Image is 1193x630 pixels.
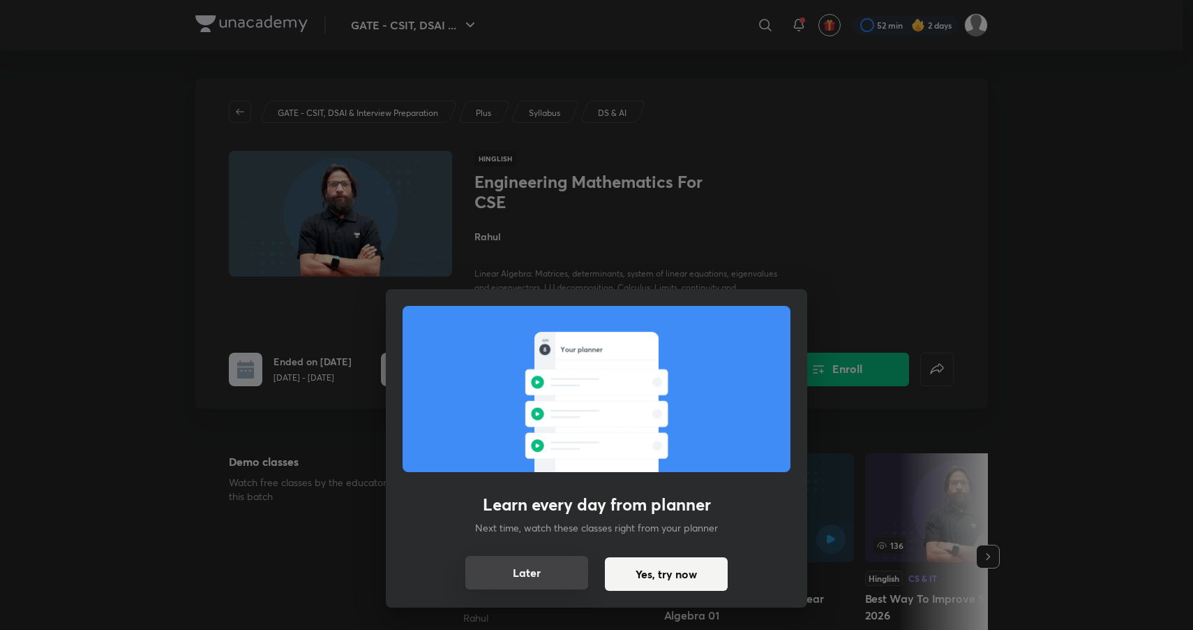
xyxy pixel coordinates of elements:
g: 5:00 [532,400,543,404]
button: Later [465,556,588,589]
button: Yes, try now [605,557,728,591]
g: 5:00 [532,431,543,435]
g: 8 [543,348,546,352]
g: PM [534,376,539,379]
p: Next time, watch these classes right from your planner [475,520,718,535]
g: PM [534,439,539,442]
g: Your planner [561,347,603,353]
g: 5:00 [532,367,543,372]
g: PM [534,408,539,411]
h3: Learn every day from planner [483,495,711,515]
